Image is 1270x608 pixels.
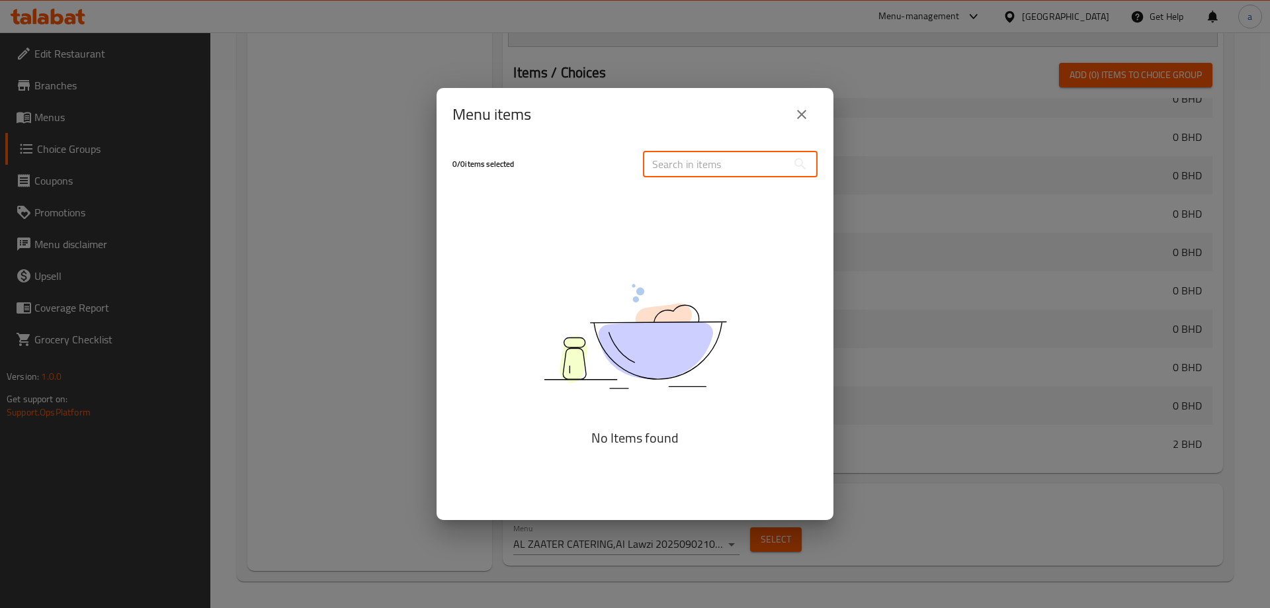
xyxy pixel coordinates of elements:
[452,104,531,125] h2: Menu items
[786,99,818,130] button: close
[643,151,787,177] input: Search in items
[452,159,627,170] h5: 0 / 0 items selected
[470,427,800,449] h5: No Items found
[470,249,800,424] img: dish.svg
